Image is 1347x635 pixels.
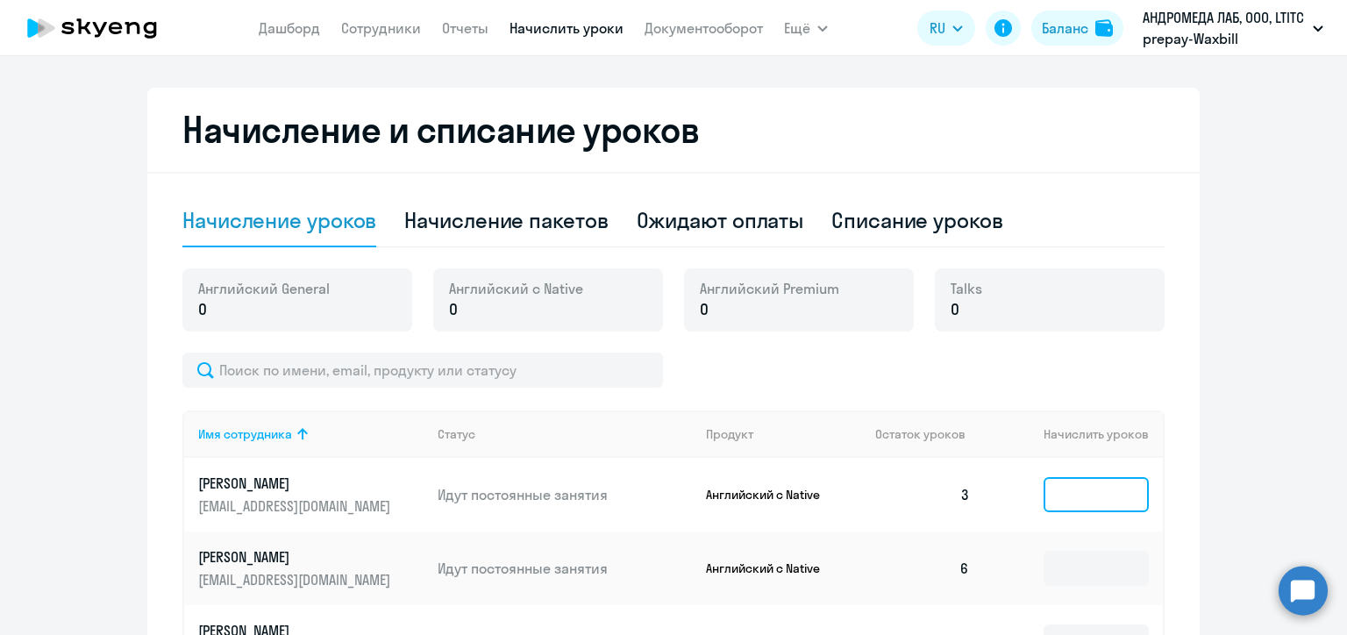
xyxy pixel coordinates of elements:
[198,496,395,516] p: [EMAIL_ADDRESS][DOMAIN_NAME]
[951,298,959,321] span: 0
[198,474,424,516] a: [PERSON_NAME][EMAIL_ADDRESS][DOMAIN_NAME]
[700,298,709,321] span: 0
[1134,7,1332,49] button: АНДРОМЕДА ЛАБ, ООО, LTITC prepay-Waxbill Technologies Limited doo [GEOGRAPHIC_DATA]
[198,426,424,442] div: Имя сотрудника
[198,279,330,298] span: Английский General
[182,353,663,388] input: Поиск по имени, email, продукту или статусу
[438,485,692,504] p: Идут постоянные занятия
[1095,19,1113,37] img: balance
[198,570,395,589] p: [EMAIL_ADDRESS][DOMAIN_NAME]
[784,11,828,46] button: Ещё
[706,560,837,576] p: Английский с Native
[831,206,1003,234] div: Списание уроков
[198,474,395,493] p: [PERSON_NAME]
[182,206,376,234] div: Начисление уроков
[442,19,488,37] a: Отчеты
[645,19,763,37] a: Документооборот
[784,18,810,39] span: Ещё
[706,426,862,442] div: Продукт
[861,532,984,605] td: 6
[198,547,395,567] p: [PERSON_NAME]
[198,547,424,589] a: [PERSON_NAME][EMAIL_ADDRESS][DOMAIN_NAME]
[510,19,624,37] a: Начислить уроки
[951,279,982,298] span: Talks
[930,18,945,39] span: RU
[875,426,984,442] div: Остаток уроков
[438,426,692,442] div: Статус
[706,487,837,503] p: Английский с Native
[1143,7,1306,49] p: АНДРОМЕДА ЛАБ, ООО, LTITC prepay-Waxbill Technologies Limited doo [GEOGRAPHIC_DATA]
[637,206,804,234] div: Ожидают оплаты
[404,206,608,234] div: Начисление пакетов
[861,458,984,532] td: 3
[198,298,207,321] span: 0
[341,19,421,37] a: Сотрудники
[259,19,320,37] a: Дашборд
[917,11,975,46] button: RU
[700,279,839,298] span: Английский Premium
[706,426,753,442] div: Продукт
[438,426,475,442] div: Статус
[875,426,966,442] span: Остаток уроков
[182,109,1165,151] h2: Начисление и списание уроков
[449,298,458,321] span: 0
[984,410,1163,458] th: Начислить уроков
[198,426,292,442] div: Имя сотрудника
[438,559,692,578] p: Идут постоянные занятия
[449,279,583,298] span: Английский с Native
[1031,11,1123,46] button: Балансbalance
[1042,18,1088,39] div: Баланс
